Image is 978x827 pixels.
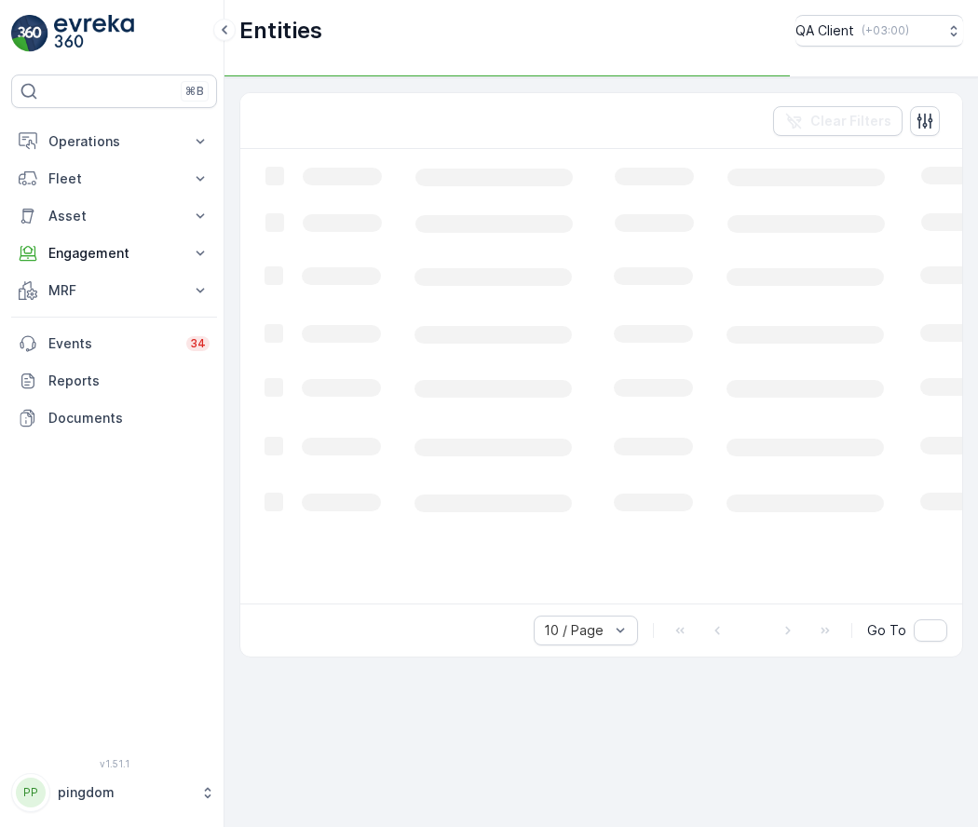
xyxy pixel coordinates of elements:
[862,23,909,38] p: ( +03:00 )
[11,400,217,437] a: Documents
[810,112,891,130] p: Clear Filters
[190,336,206,351] p: 34
[185,84,204,99] p: ⌘B
[48,207,180,225] p: Asset
[11,325,217,362] a: Events34
[11,123,217,160] button: Operations
[48,281,180,300] p: MRF
[48,409,210,427] p: Documents
[795,15,963,47] button: QA Client(+03:00)
[48,372,210,390] p: Reports
[48,244,180,263] p: Engagement
[11,272,217,309] button: MRF
[48,169,180,188] p: Fleet
[54,15,134,52] img: logo_light-DOdMpM7g.png
[795,21,854,40] p: QA Client
[48,132,180,151] p: Operations
[867,621,906,640] span: Go To
[773,106,903,136] button: Clear Filters
[11,773,217,812] button: PPpingdom
[11,235,217,272] button: Engagement
[16,778,46,807] div: PP
[11,362,217,400] a: Reports
[11,758,217,769] span: v 1.51.1
[11,15,48,52] img: logo
[58,783,191,802] p: pingdom
[11,160,217,197] button: Fleet
[11,197,217,235] button: Asset
[239,16,322,46] p: Entities
[48,334,175,353] p: Events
